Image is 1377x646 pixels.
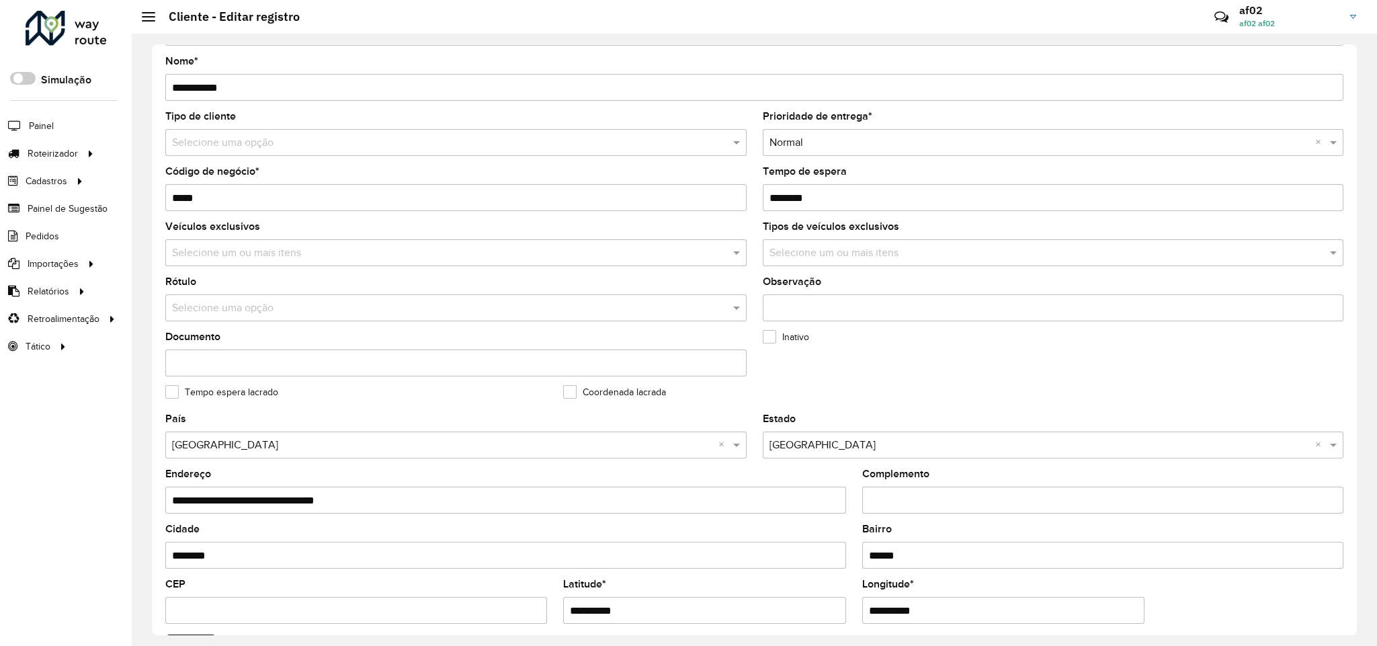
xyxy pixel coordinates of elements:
[1315,437,1327,453] span: Clear all
[26,229,59,243] span: Pedidos
[165,385,278,399] label: Tempo espera lacrado
[28,202,108,216] span: Painel de Sugestão
[28,284,69,298] span: Relatórios
[165,466,211,482] label: Endereço
[862,466,929,482] label: Complemento
[28,312,99,326] span: Retroalimentação
[1207,3,1236,32] a: Contato Rápido
[563,576,606,592] label: Latitude
[155,9,300,24] h2: Cliente - Editar registro
[563,385,666,399] label: Coordenada lacrada
[763,411,796,427] label: Estado
[1239,17,1340,30] span: af02 af02
[763,108,872,124] label: Prioridade de entrega
[763,274,821,290] label: Observação
[862,521,892,537] label: Bairro
[28,147,78,161] span: Roteirizador
[1239,4,1340,17] h3: af02
[1315,134,1327,151] span: Clear all
[29,119,54,133] span: Painel
[165,521,200,537] label: Cidade
[165,274,196,290] label: Rótulo
[165,329,220,345] label: Documento
[862,576,914,592] label: Longitude
[165,576,185,592] label: CEP
[165,218,260,235] label: Veículos exclusivos
[26,339,50,354] span: Tático
[763,218,899,235] label: Tipos de veículos exclusivos
[763,330,809,344] label: Inativo
[165,163,259,179] label: Código de negócio
[26,174,67,188] span: Cadastros
[28,257,79,271] span: Importações
[165,411,186,427] label: País
[165,108,236,124] label: Tipo de cliente
[41,72,91,88] label: Simulação
[763,163,847,179] label: Tempo de espera
[718,437,730,453] span: Clear all
[165,53,198,69] label: Nome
